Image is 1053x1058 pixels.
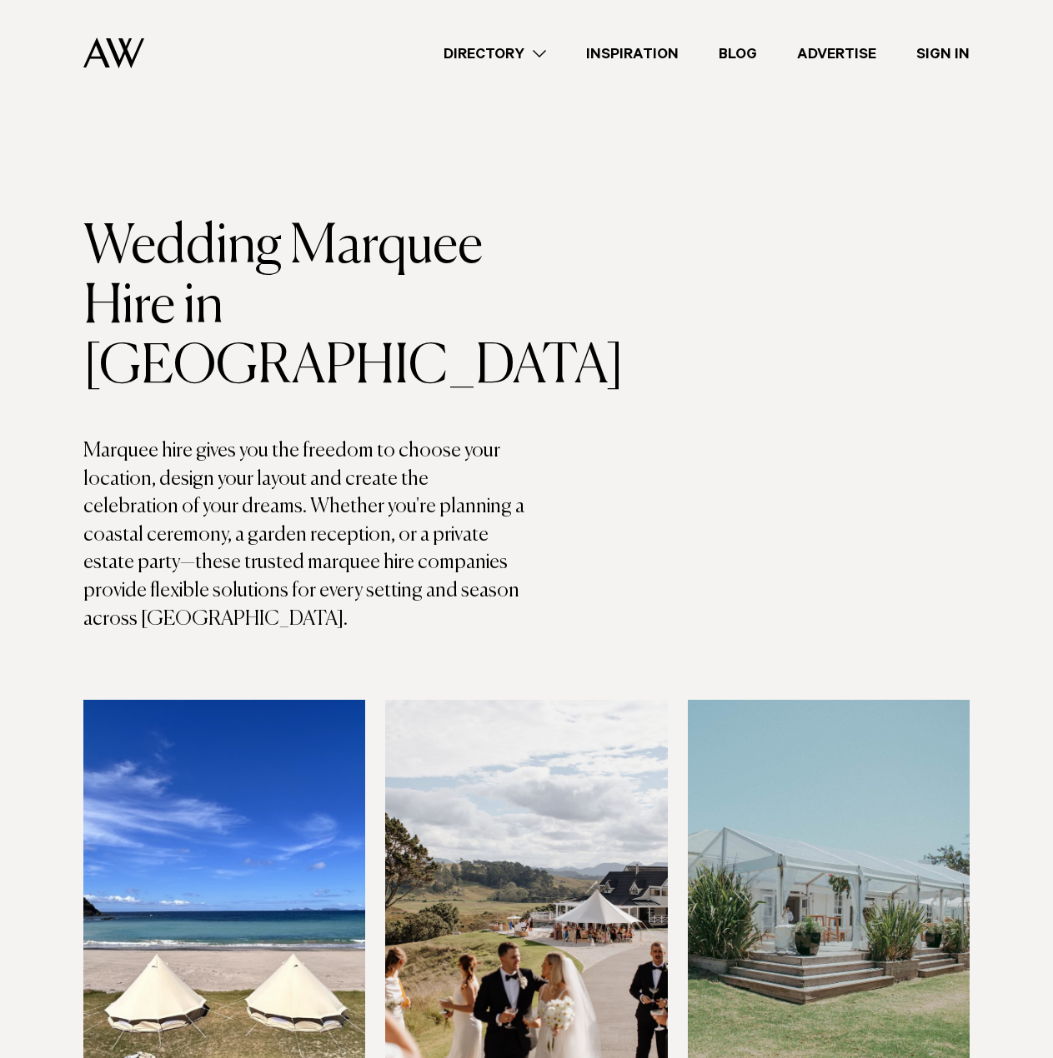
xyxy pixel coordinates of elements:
[566,42,699,65] a: Inspiration
[699,42,777,65] a: Blog
[83,37,144,68] img: Auckland Weddings Logo
[83,217,527,397] h1: Wedding Marquee Hire in [GEOGRAPHIC_DATA]
[777,42,896,65] a: Advertise
[896,42,990,65] a: Sign In
[424,42,566,65] a: Directory
[83,437,527,633] p: Marquee hire gives you the freedom to choose your location, design your layout and create the cel...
